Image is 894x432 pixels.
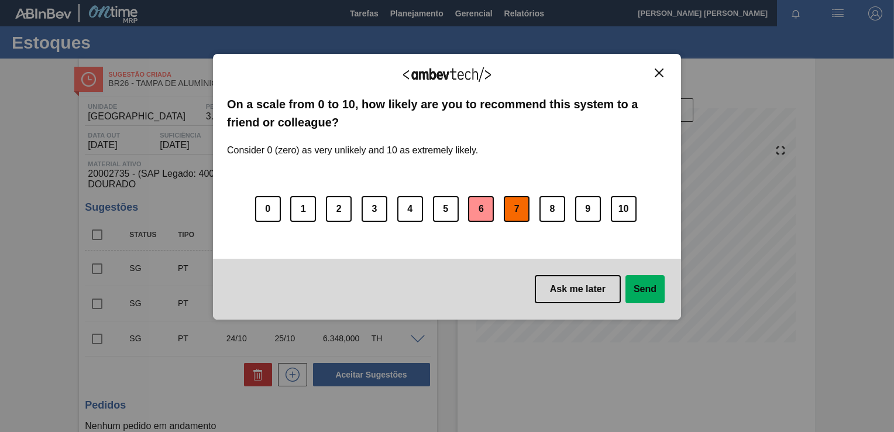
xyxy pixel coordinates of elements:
button: 7 [504,196,529,222]
button: 10 [611,196,637,222]
button: Ask me later [535,275,621,303]
button: Close [651,68,667,78]
button: 6 [468,196,494,222]
button: 8 [539,196,565,222]
img: Logo Ambevtech [403,67,491,82]
label: Consider 0 (zero) as very unlikely and 10 as extremely likely. [227,131,478,156]
button: 2 [326,196,352,222]
label: On a scale from 0 to 10, how likely are you to recommend this system to a friend or colleague? [227,95,667,131]
button: 4 [397,196,423,222]
img: Close [655,68,663,77]
button: 5 [433,196,459,222]
button: 9 [575,196,601,222]
button: Send [625,275,665,303]
button: 3 [362,196,387,222]
button: 1 [290,196,316,222]
button: 0 [255,196,281,222]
